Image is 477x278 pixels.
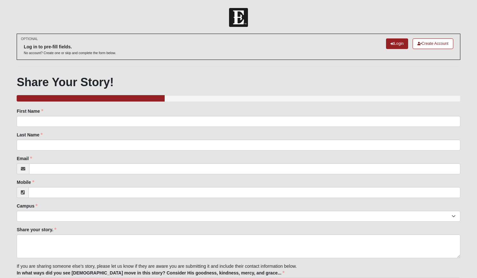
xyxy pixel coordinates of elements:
small: OPTIONAL [21,37,38,41]
a: Create Account [413,38,453,49]
label: Campus [17,203,37,209]
p: No account? Create one or skip and complete the form below. [24,51,116,55]
a: Login [386,38,408,49]
img: Church of Eleven22 Logo [229,8,248,27]
label: First Name [17,108,43,114]
label: In what ways did you see [DEMOGRAPHIC_DATA] move in this story? Consider His goodness, kindness, ... [17,270,284,276]
label: Last Name [17,132,43,138]
h6: Log in to pre-fill fields. [24,44,116,50]
h1: Share Your Story! [17,75,460,89]
label: Email [17,155,32,162]
label: Mobile [17,179,34,185]
label: Share your story. [17,226,56,233]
